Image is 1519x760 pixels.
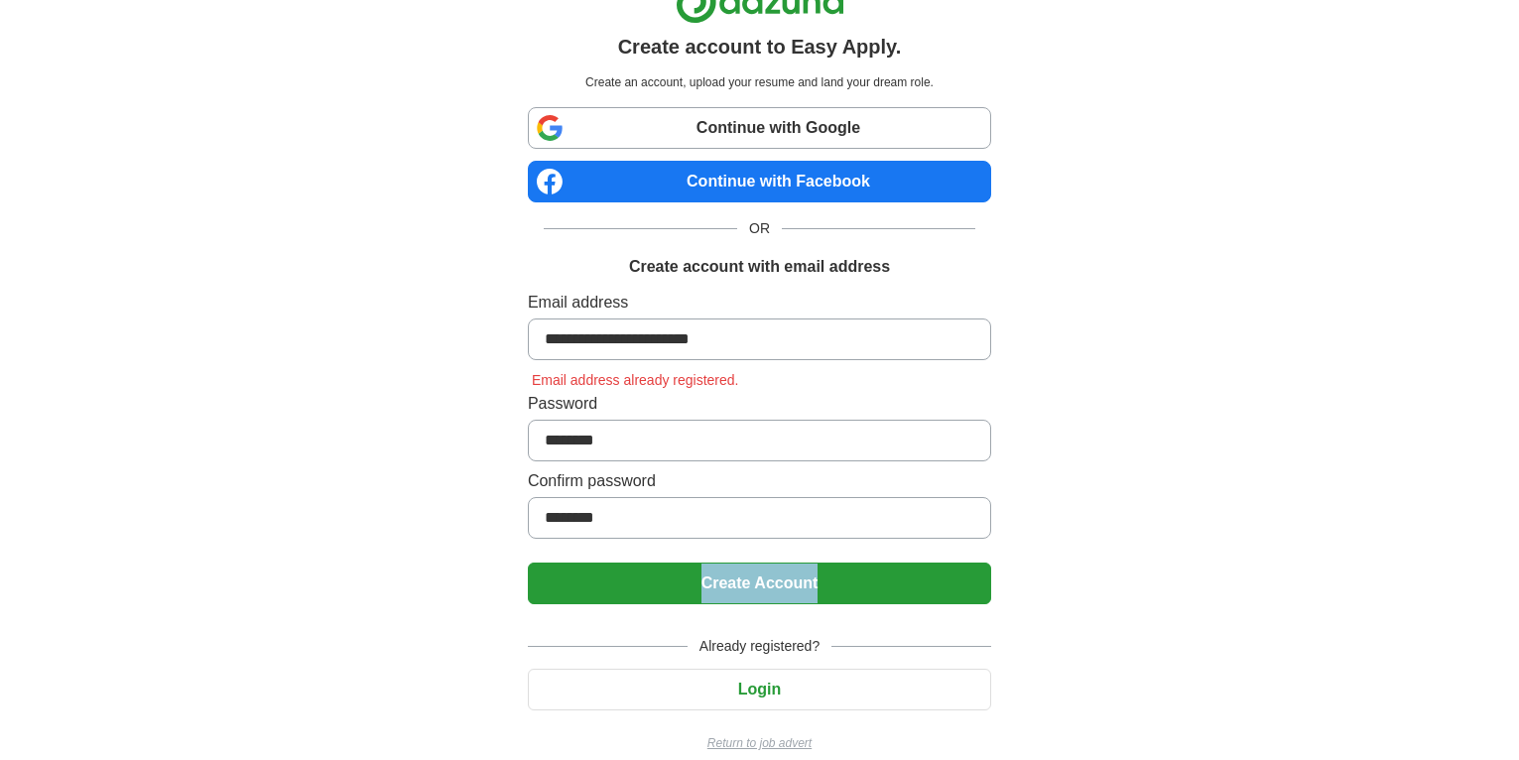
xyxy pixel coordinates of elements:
[528,469,991,493] label: Confirm password
[528,734,991,752] a: Return to job advert
[528,681,991,697] a: Login
[528,392,991,416] label: Password
[688,636,831,657] span: Already registered?
[737,218,782,239] span: OR
[528,291,991,315] label: Email address
[528,161,991,202] a: Continue with Facebook
[532,73,987,91] p: Create an account, upload your resume and land your dream role.
[528,669,991,710] button: Login
[618,32,902,62] h1: Create account to Easy Apply.
[528,563,991,604] button: Create Account
[629,255,890,279] h1: Create account with email address
[528,107,991,149] a: Continue with Google
[528,372,743,388] span: Email address already registered.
